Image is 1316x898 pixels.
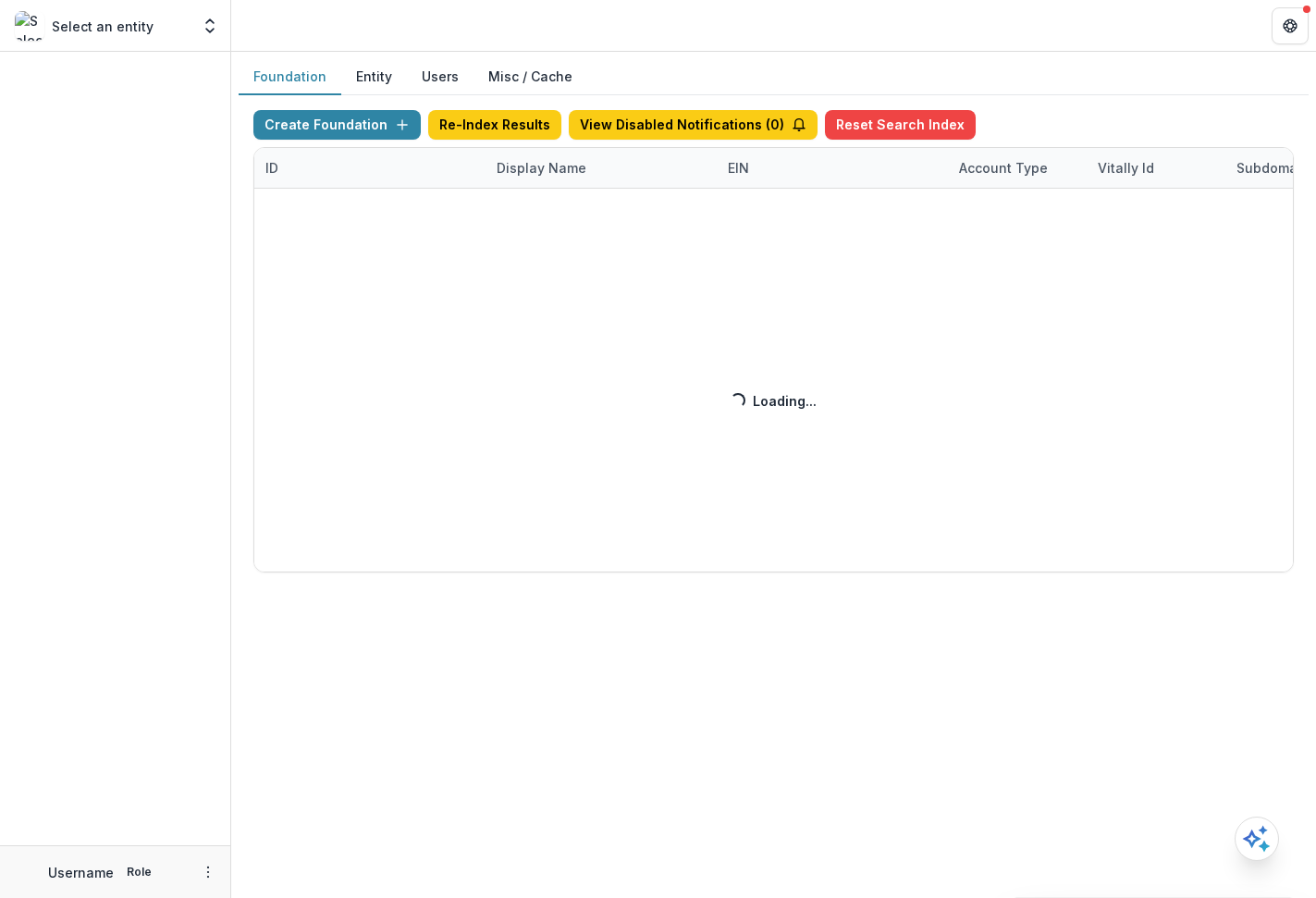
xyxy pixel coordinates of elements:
button: Foundation [239,59,341,95]
button: Users [407,59,474,95]
p: Role [121,864,157,880]
button: Open entity switcher [197,7,223,44]
button: Open AI Assistant [1235,817,1279,861]
p: Username [48,863,114,882]
button: Entity [341,59,407,95]
button: More [197,861,219,883]
p: Select an entity [52,17,154,36]
button: Get Help [1272,7,1309,44]
button: Misc / Cache [474,59,587,95]
img: Select an entity [15,11,44,41]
